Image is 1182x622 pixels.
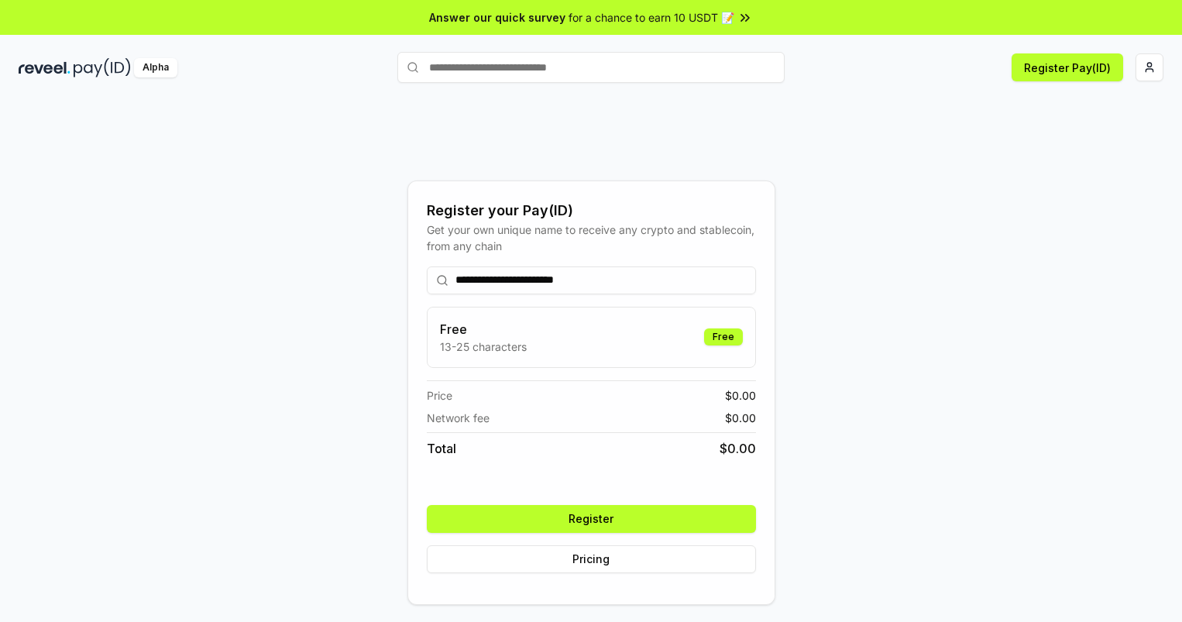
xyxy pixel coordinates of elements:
[569,9,734,26] span: for a chance to earn 10 USDT 📝
[725,387,756,404] span: $ 0.00
[19,58,70,77] img: reveel_dark
[427,387,452,404] span: Price
[427,439,456,458] span: Total
[429,9,565,26] span: Answer our quick survey
[427,200,756,222] div: Register your Pay(ID)
[440,320,527,338] h3: Free
[427,545,756,573] button: Pricing
[427,410,490,426] span: Network fee
[725,410,756,426] span: $ 0.00
[1012,53,1123,81] button: Register Pay(ID)
[427,222,756,254] div: Get your own unique name to receive any crypto and stablecoin, from any chain
[704,328,743,345] div: Free
[440,338,527,355] p: 13-25 characters
[427,505,756,533] button: Register
[134,58,177,77] div: Alpha
[720,439,756,458] span: $ 0.00
[74,58,131,77] img: pay_id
